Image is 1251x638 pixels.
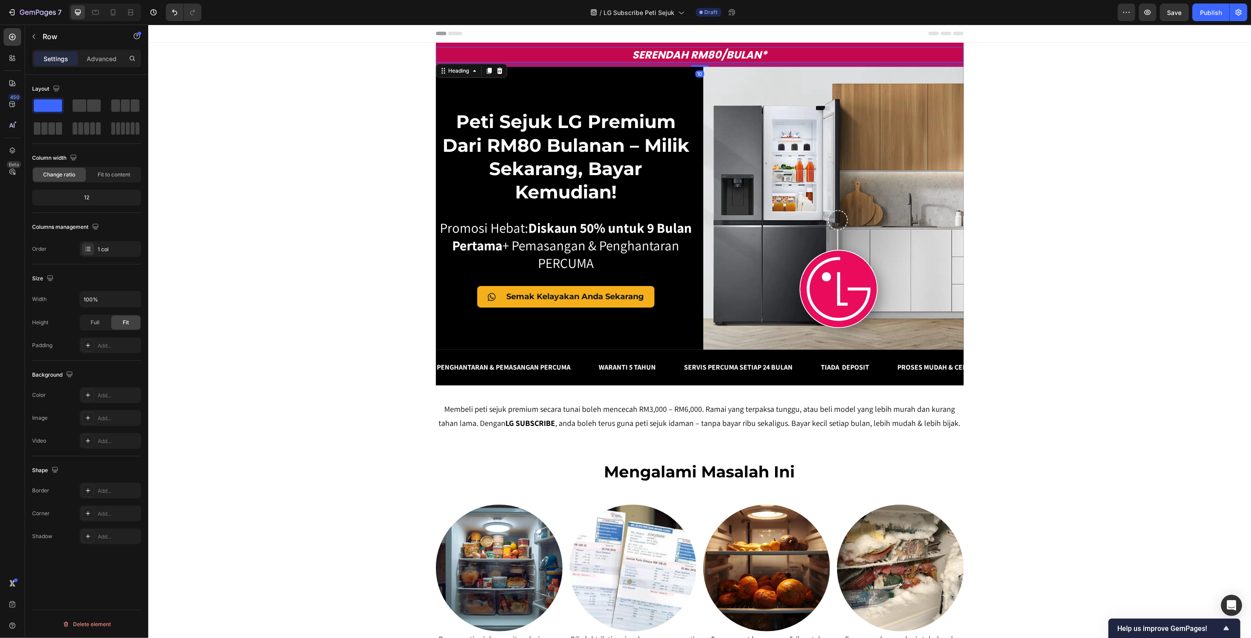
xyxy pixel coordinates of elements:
[32,245,47,253] div: Order
[32,319,48,326] div: Height
[288,84,548,180] h2: Peti Sejuk LG Premium Dari RM80 Bulanan – Milik Sekarang, Bayar Kemudian!
[750,337,826,349] p: PROSES MUDAH & CEPAT
[91,319,99,326] span: Full
[536,337,645,349] p: SERVIS PERCUMA SETIAP 24 BULAN
[8,94,21,101] div: 450
[673,337,721,349] p: TIADA DEPOSIT
[98,392,139,400] div: Add...
[288,436,816,458] h2: mengalami masalah ini
[1117,624,1221,633] span: Help us improve GemPages!
[98,414,139,422] div: Add...
[421,480,548,607] img: gempages_486412460778062769-beb709f6-f173-42ad-9301-f259f55e2ad6.webp
[98,437,139,445] div: Add...
[1192,4,1229,21] button: Publish
[98,246,139,253] div: 1 col
[32,532,52,540] div: Shadow
[555,480,682,607] img: gempages_486412460778062769-14944a96-36cc-4f2e-867c-2b7be0cd79a9.webp
[44,171,76,179] span: Change ratio
[148,25,1251,638] iframe: Design area
[289,378,815,406] p: Membeli peti sejuk premium secara tunai boleh mencecah RM3,000 – RM6,000. Ramai yang terpaksa tun...
[555,42,816,325] img: gempages_486412460778062769-6757e2f2-edb1-4731-881c-9002e4059e7a.webp
[98,487,139,495] div: Add...
[32,465,60,477] div: Shape
[98,510,139,518] div: Add...
[32,221,101,233] div: Columns management
[32,369,75,381] div: Background
[123,319,129,326] span: Fit
[32,617,141,631] button: Delete element
[689,480,816,607] img: gempages_486412460778062769-f68c5448-5817-431a-94cc-919b79ede853.webp
[32,152,79,164] div: Column width
[1160,4,1189,21] button: Save
[556,608,681,636] p: Sayur cepat layu, ayam & ikan tak tahan lama dan cepat berbau
[166,4,201,21] div: Undo/Redo
[604,8,675,17] span: LG Subscribe Peti Sejuk
[1200,8,1222,17] div: Publish
[32,273,55,285] div: Size
[80,291,141,307] input: Auto
[358,265,496,279] p: Semak Kelayakan Anda Sekarang
[1117,623,1232,634] button: Show survey - Help us improve GemPages!
[43,31,117,42] p: Row
[600,8,602,17] span: /
[451,337,508,349] p: WARANTI 5 TAHUN
[547,46,556,53] div: 10
[32,341,52,349] div: Padding
[1221,595,1242,616] div: Open Intercom Messenger
[98,533,139,541] div: Add...
[358,393,407,403] strong: LG SUBSCRIBE
[32,510,50,517] div: Corner
[32,414,48,422] div: Image
[329,261,506,282] a: Semak Kelayakan Anda Sekarang
[34,191,139,204] div: 12
[87,54,117,63] p: Advanced
[304,194,544,230] strong: Diskaun 50% untuk 9 Bulan Pertama
[288,194,548,249] h2: Promosi Hebat: + Pemasangan & Penghantaran PERCUMA
[44,54,68,63] p: Settings
[32,487,49,495] div: Border
[98,171,130,179] span: Fit to content
[32,295,47,303] div: Width
[32,83,62,95] div: Layout
[289,608,413,636] p: Ruang peti sejuk sempit, nak simpan stok barang dapur pun susah
[4,4,66,21] button: 7
[62,619,111,630] div: Delete element
[32,391,46,399] div: Color
[288,480,414,607] img: gempages_486412460778062769-e66c99e7-22a2-4853-a099-0b25751ee334.webp
[422,608,547,636] p: Bil elektrik tinggi walaupun guna peti sejuk yang kecil
[705,8,718,16] span: Draft
[32,437,46,445] div: Video
[58,7,62,18] p: 7
[289,338,423,347] span: PENGHANTARAN & PEMASANGAN PERCUMA
[98,342,139,350] div: Add...
[690,608,815,636] p: Freezer pula penuh ais tebal, nak keluarkan ayam pun jadi projek besar
[299,42,323,50] div: Heading
[1167,9,1182,16] span: Save
[7,161,21,168] div: Beta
